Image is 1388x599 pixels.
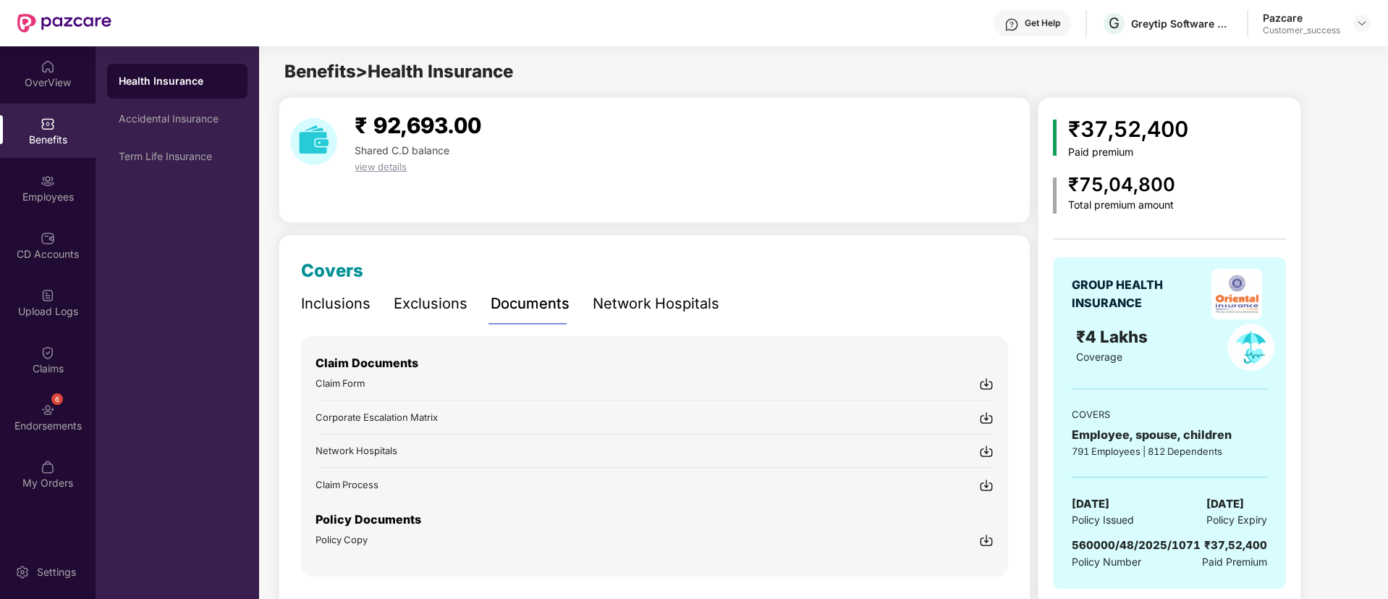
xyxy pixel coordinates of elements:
[316,511,994,529] p: Policy Documents
[1206,495,1244,513] span: [DATE]
[316,534,368,545] span: Policy Copy
[41,288,55,303] img: svg+xml;base64,PHN2ZyBpZD0iVXBsb2FkX0xvZ3MiIGRhdGEtbmFtZT0iVXBsb2FkIExvZ3MiIHhtbG5zPSJodHRwOi8vd3...
[119,151,236,162] div: Term Life Insurance
[119,74,236,88] div: Health Insurance
[979,411,994,425] img: svg+xml;base64,PHN2ZyBpZD0iRG93bmxvYWQtMjR4MjQiIHhtbG5zPSJodHRwOi8vd3d3LnczLm9yZy8yMDAwL3N2ZyIgd2...
[51,393,63,405] div: 6
[1068,112,1188,146] div: ₹37,52,400
[1072,444,1267,458] div: 791 Employees | 812 Dependents
[1206,512,1267,528] span: Policy Expiry
[491,293,570,315] div: Documents
[1068,170,1175,200] div: ₹75,04,800
[1227,324,1274,371] img: policyIcon
[316,377,365,389] span: Claim Form
[316,354,994,372] p: Claim Documents
[301,293,371,315] div: Inclusions
[1131,17,1232,30] div: Greytip Software Private Limited
[355,161,407,172] span: view details
[1076,351,1122,363] span: Coverage
[1356,17,1368,29] img: svg+xml;base64,PHN2ZyBpZD0iRHJvcGRvd24tMzJ4MzIiIHhtbG5zPSJodHRwOi8vd3d3LnczLm9yZy8yMDAwL3N2ZyIgd2...
[1072,407,1267,422] div: COVERS
[1263,25,1340,36] div: Customer_success
[33,565,80,579] div: Settings
[1068,199,1175,211] div: Total premium amount
[1072,495,1109,513] span: [DATE]
[284,61,513,82] span: Benefits > Health Insurance
[979,377,994,391] img: svg+xml;base64,PHN2ZyBpZD0iRG93bmxvYWQtMjR4MjQiIHhtbG5zPSJodHRwOi8vd3d3LnczLm9yZy8yMDAwL3N2ZyIgd2...
[1068,146,1188,159] div: Paid premium
[1072,276,1198,312] div: GROUP HEALTH INSURANCE
[41,460,55,474] img: svg+xml;base64,PHN2ZyBpZD0iTXlfT3JkZXJzIiBkYXRhLW5hbWU9Ik15IE9yZGVycyIgeG1sbnM9Imh0dHA6Ly93d3cudz...
[1072,538,1201,552] span: 560000/48/2025/1071
[41,403,55,417] img: svg+xml;base64,PHN2ZyBpZD0iRW5kb3JzZW1lbnRzIiB4bWxucz0iaHR0cDovL3d3dy53My5vcmcvMjAwMC9zdmciIHdpZH...
[1202,554,1267,570] span: Paid Premium
[1211,269,1262,319] img: insurerLogo
[41,345,55,360] img: svg+xml;base64,PHN2ZyBpZD0iQ2xhaW0iIHhtbG5zPSJodHRwOi8vd3d3LnczLm9yZy8yMDAwL3N2ZyIgd2lkdGg9IjIwIi...
[41,117,55,131] img: svg+xml;base64,PHN2ZyBpZD0iQmVuZWZpdHMiIHhtbG5zPSJodHRwOi8vd3d3LnczLm9yZy8yMDAwL3N2ZyIgd2lkdGg9Ij...
[979,444,994,458] img: svg+xml;base64,PHN2ZyBpZD0iRG93bmxvYWQtMjR4MjQiIHhtbG5zPSJodHRwOi8vd3d3LnczLm9yZy8yMDAwL3N2ZyIgd2...
[41,59,55,74] img: svg+xml;base64,PHN2ZyBpZD0iSG9tZSIgeG1sbnM9Imh0dHA6Ly93d3cudzMub3JnLzIwMDAvc3ZnIiB3aWR0aD0iMjAiIG...
[1025,17,1060,29] div: Get Help
[316,411,438,423] span: Corporate Escalation Matrix
[316,445,397,456] span: Network Hospitals
[1053,177,1057,214] img: icon
[979,478,994,493] img: svg+xml;base64,PHN2ZyBpZD0iRG93bmxvYWQtMjR4MjQiIHhtbG5zPSJodHRwOi8vd3d3LnczLm9yZy8yMDAwL3N2ZyIgd2...
[1263,11,1340,25] div: Pazcare
[15,565,30,579] img: svg+xml;base64,PHN2ZyBpZD0iU2V0dGluZy0yMHgyMCIgeG1sbnM9Imh0dHA6Ly93d3cudzMub3JnLzIwMDAvc3ZnIiB3aW...
[1109,14,1120,32] span: G
[119,113,236,125] div: Accidental Insurance
[1072,556,1141,568] span: Policy Number
[1076,327,1152,346] span: ₹4 Lakhs
[41,231,55,246] img: svg+xml;base64,PHN2ZyBpZD0iQ0RfQWNjb3VudHMiIGRhdGEtbmFtZT0iQ0QgQWNjb3VudHMiIHhtbG5zPSJodHRwOi8vd3...
[1004,17,1019,32] img: svg+xml;base64,PHN2ZyBpZD0iSGVscC0zMngzMiIgeG1sbnM9Imh0dHA6Ly93d3cudzMub3JnLzIwMDAvc3ZnIiB3aWR0aD...
[355,144,449,156] span: Shared C.D balance
[316,479,378,490] span: Claim Process
[1072,426,1267,444] div: Employee, spouse, children
[1072,512,1134,528] span: Policy Issued
[41,174,55,188] img: svg+xml;base64,PHN2ZyBpZD0iRW1wbG95ZWVzIiB4bWxucz0iaHR0cDovL3d3dy53My5vcmcvMjAwMC9zdmciIHdpZHRoPS...
[1053,120,1057,156] img: icon
[394,293,467,315] div: Exclusions
[979,533,994,548] img: svg+xml;base64,PHN2ZyBpZD0iRG93bmxvYWQtMjR4MjQiIHhtbG5zPSJodHRwOi8vd3d3LnczLm9yZy8yMDAwL3N2ZyIgd2...
[593,293,719,315] div: Network Hospitals
[355,112,481,138] span: ₹ 92,693.00
[1204,537,1267,554] div: ₹37,52,400
[301,260,363,281] span: Covers
[17,14,111,33] img: New Pazcare Logo
[290,118,337,165] img: download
